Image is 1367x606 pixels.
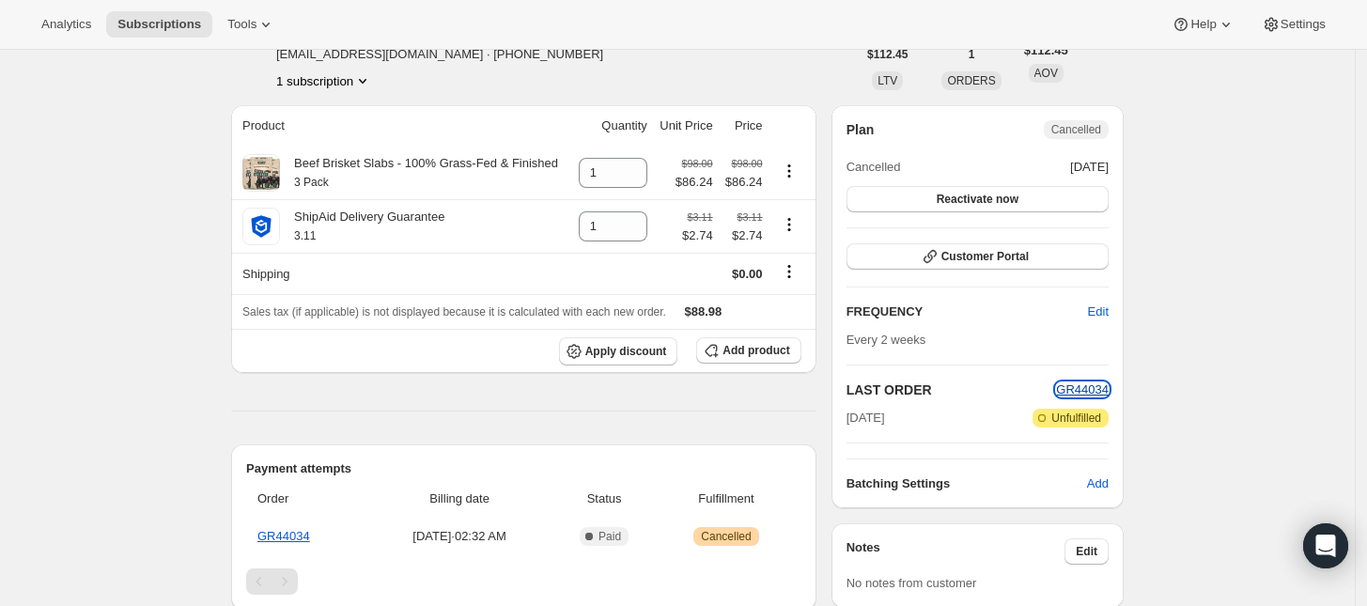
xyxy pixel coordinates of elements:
th: Price [719,105,769,147]
h2: FREQUENCY [847,303,1088,321]
span: Sales tax (if applicable) is not displayed because it is calculated with each new order. [242,305,666,319]
div: Beef Brisket Slabs - 100% Grass-Fed & Finished [280,154,558,192]
span: 1 [969,47,975,62]
button: Add product [696,337,800,364]
th: Product [231,105,571,147]
button: Reactivate now [847,186,1109,212]
span: Edit [1076,544,1097,559]
span: Every 2 weeks [847,333,926,347]
span: Cancelled [701,529,751,544]
span: Unfulfilled [1051,411,1101,426]
button: Help [1160,11,1246,38]
span: Add [1087,474,1109,493]
span: Tools [227,17,256,32]
button: Product actions [774,214,804,235]
span: $112.45 [1024,41,1068,60]
span: ORDERS [947,74,995,87]
span: Status [557,489,651,508]
h3: Notes [847,538,1065,565]
small: 3.11 [294,229,316,242]
div: ShipAid Delivery Guarantee [280,208,444,245]
button: Edit [1064,538,1109,565]
button: GR44034 [1056,381,1109,399]
span: $112.45 [867,47,908,62]
span: [DATE] [1070,158,1109,177]
span: $2.74 [682,226,713,245]
h2: LAST ORDER [847,381,1057,399]
span: Edit [1088,303,1109,321]
button: $112.45 [856,41,919,68]
nav: Pagination [246,568,801,595]
button: Apply discount [559,337,678,365]
button: 1 [957,41,986,68]
a: GR44034 [1056,382,1109,396]
span: Reactivate now [937,192,1018,207]
small: $3.11 [688,211,713,223]
span: Fulfillment [662,489,789,508]
span: Settings [1281,17,1326,32]
span: Paid [598,529,621,544]
h6: Batching Settings [847,474,1087,493]
button: Settings [1250,11,1337,38]
span: [DATE] [847,409,885,427]
th: Unit Price [653,105,719,147]
span: $88.98 [685,304,722,319]
h2: Payment attempts [246,459,801,478]
span: $86.24 [724,173,763,192]
span: $86.24 [676,173,713,192]
div: Open Intercom Messenger [1303,523,1348,568]
span: Cancelled [847,158,901,177]
img: product img [242,208,280,245]
button: Shipping actions [774,261,804,282]
span: AOV [1034,67,1058,80]
button: Subscriptions [106,11,212,38]
button: Product actions [276,71,372,90]
small: $3.11 [737,211,762,223]
button: Product actions [774,161,804,181]
span: Apply discount [585,344,667,359]
a: GR44034 [257,529,310,543]
small: $98.00 [731,158,762,169]
span: Analytics [41,17,91,32]
span: $0.00 [732,267,763,281]
span: Add product [722,343,789,358]
span: $2.74 [724,226,763,245]
button: Customer Portal [847,243,1109,270]
th: Shipping [231,253,571,294]
span: No notes from customer [847,576,977,590]
span: [EMAIL_ADDRESS][DOMAIN_NAME] · [PHONE_NUMBER] [276,45,619,64]
small: 3 Pack [294,176,329,189]
button: Tools [216,11,287,38]
h2: Plan [847,120,875,139]
button: Edit [1077,297,1120,327]
span: Help [1190,17,1216,32]
span: Billing date [373,489,546,508]
img: product img [242,154,280,192]
button: Analytics [30,11,102,38]
th: Order [246,478,367,520]
span: Customer Portal [941,249,1029,264]
small: $98.00 [682,158,713,169]
span: [DATE] · 02:32 AM [373,527,546,546]
span: LTV [878,74,897,87]
span: Subscriptions [117,17,201,32]
span: Cancelled [1051,122,1101,137]
button: Add [1076,469,1120,499]
th: Quantity [571,105,653,147]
